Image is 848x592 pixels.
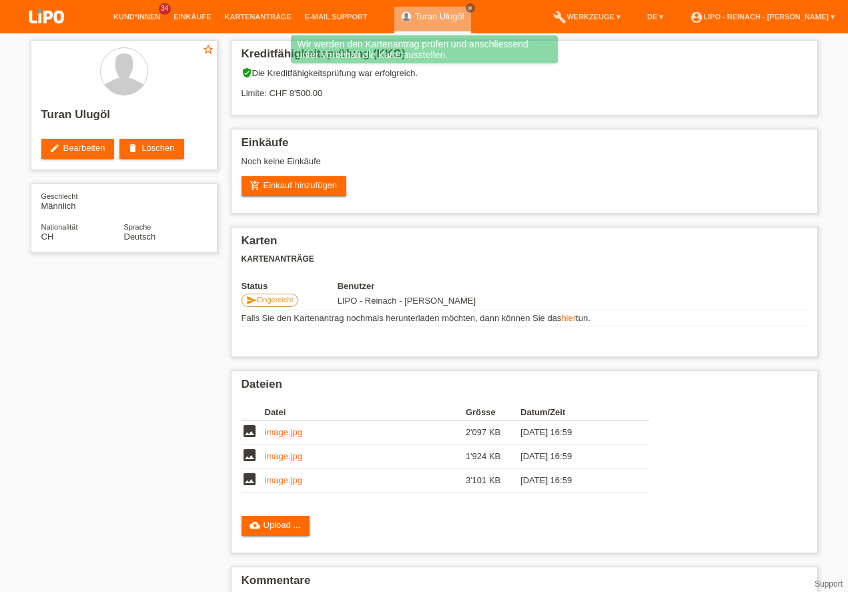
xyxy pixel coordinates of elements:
a: cloud_uploadUpload ... [242,516,310,536]
a: image.jpg [265,475,302,485]
i: image [242,447,258,463]
i: account_circle [690,11,703,24]
div: Männlich [41,191,124,211]
h2: Karten [242,234,807,254]
h2: Einkäufe [242,136,807,156]
span: 20.09.2025 [338,296,476,306]
h2: Dateien [242,378,807,398]
a: E-Mail Support [298,13,374,21]
div: Die Kreditfähigkeitsprüfung war erfolgreich. Limite: CHF 8'500.00 [242,67,807,108]
td: Falls Sie den Kartenantrag nochmals herunterladen möchten, dann können Sie das tun. [242,310,807,326]
i: verified_user [242,67,252,78]
a: editBearbeiten [41,139,115,159]
a: Kund*innen [107,13,167,21]
a: image.jpg [265,427,302,437]
a: close [466,3,475,13]
span: Schweiz [41,232,54,242]
th: Datum/Zeit [520,404,630,420]
i: add_shopping_cart [250,180,260,191]
a: account_circleLIPO - Reinach - [PERSON_NAME] ▾ [683,13,841,21]
div: Noch keine Einkäufe [242,156,807,176]
h3: Kartenanträge [242,254,807,264]
a: LIPO pay [13,27,80,37]
td: 3'101 KB [466,469,520,493]
span: Eingereicht [257,296,294,304]
span: Deutsch [124,232,156,242]
i: delete [127,143,138,154]
td: [DATE] 16:59 [520,445,630,469]
span: Sprache [124,223,151,231]
a: Turan Ulugöl [415,11,464,21]
th: Status [242,281,338,291]
div: Wir werden den Kartenantrag prüfen und anschliessend unter Vorbehalt die Karte ausstellen. [291,35,558,63]
span: 34 [159,3,171,15]
h2: Turan Ulugöl [41,108,207,128]
i: send [246,295,257,306]
td: [DATE] 16:59 [520,469,630,493]
i: build [553,11,566,24]
i: close [467,5,474,11]
span: Nationalität [41,223,78,231]
a: Support [815,579,843,589]
td: 1'924 KB [466,445,520,469]
td: 2'097 KB [466,420,520,445]
i: edit [49,143,60,154]
a: buildWerkzeuge ▾ [546,13,627,21]
th: Grösse [466,404,520,420]
a: Einkäufe [167,13,218,21]
span: Geschlecht [41,192,78,200]
a: image.jpg [265,451,302,461]
a: deleteLöschen [119,139,183,159]
th: Benutzer [338,281,564,291]
i: cloud_upload [250,520,260,531]
i: image [242,471,258,487]
i: image [242,423,258,439]
a: DE ▾ [641,13,670,21]
a: Kartenanträge [218,13,298,21]
a: hier [561,313,576,323]
th: Datei [265,404,466,420]
td: [DATE] 16:59 [520,420,630,445]
a: add_shopping_cartEinkauf hinzufügen [242,176,347,196]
